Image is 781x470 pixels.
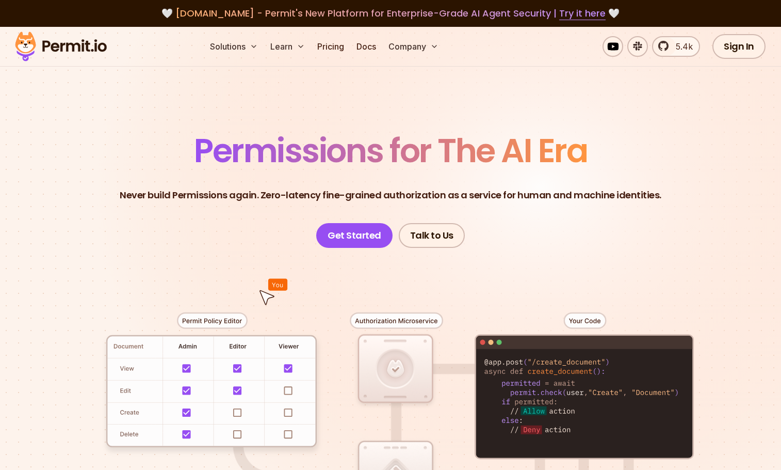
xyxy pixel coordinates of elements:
[712,34,766,59] a: Sign In
[652,36,700,57] a: 5.4k
[399,223,465,248] a: Talk to Us
[316,223,393,248] a: Get Started
[670,40,693,53] span: 5.4k
[384,36,443,57] button: Company
[206,36,262,57] button: Solutions
[559,7,606,20] a: Try it here
[352,36,380,57] a: Docs
[266,36,309,57] button: Learn
[25,6,756,21] div: 🤍 🤍
[313,36,348,57] a: Pricing
[120,188,661,202] p: Never build Permissions again. Zero-latency fine-grained authorization as a service for human and...
[175,7,606,20] span: [DOMAIN_NAME] - Permit's New Platform for Enterprise-Grade AI Agent Security |
[194,128,587,174] span: Permissions for The AI Era
[10,29,111,64] img: Permit logo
